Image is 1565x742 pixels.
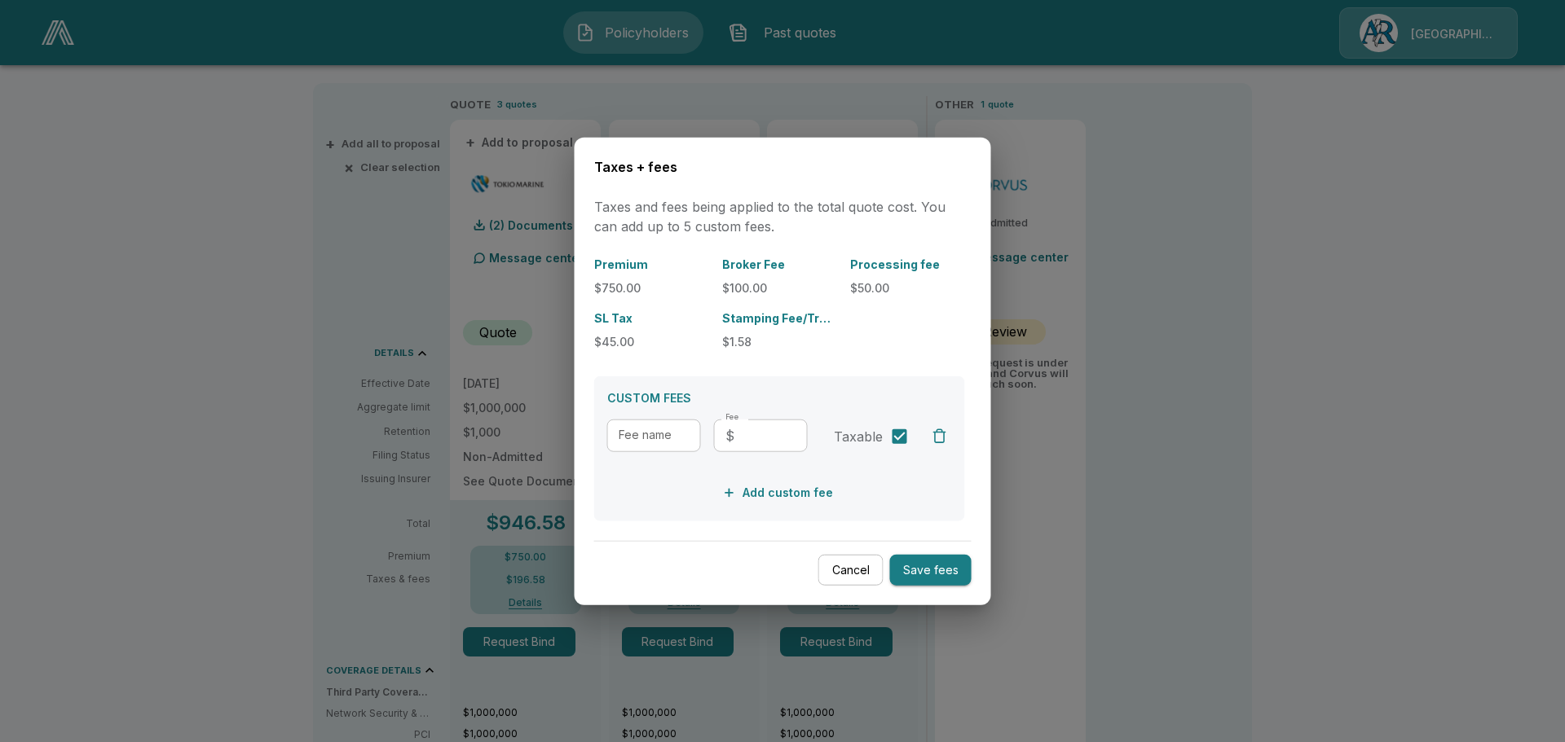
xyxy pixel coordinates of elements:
button: Cancel [818,554,884,586]
p: SL Tax [594,310,709,327]
p: Taxes and fees being applied to the total quote cost. You can add up to 5 custom fees. [594,197,972,236]
p: Broker Fee [722,256,837,273]
p: $50.00 [850,279,965,296]
h6: Taxes + fees [594,156,972,178]
p: $100.00 [722,279,837,296]
button: Add custom fee [720,478,840,508]
p: $1.58 [722,333,837,350]
p: $45.00 [594,333,709,350]
p: $750.00 [594,279,709,296]
span: Taxable [834,427,883,446]
p: Stamping Fee/Transaction/Regulatory Fee [722,310,837,327]
p: CUSTOM FEES [607,389,952,406]
label: Fee [725,412,739,423]
p: $ [725,426,734,446]
button: Save fees [890,554,972,586]
p: Processing fee [850,256,965,273]
p: Premium [594,256,709,273]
